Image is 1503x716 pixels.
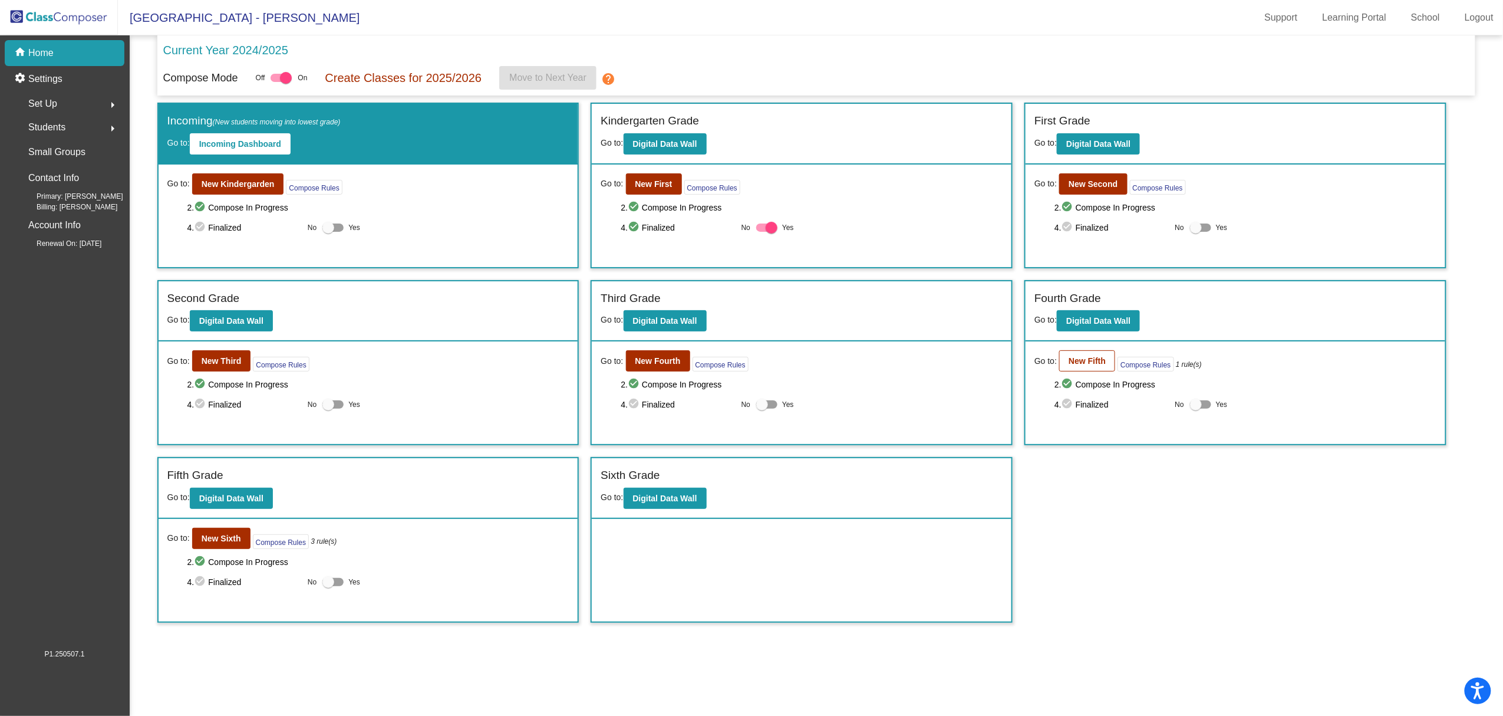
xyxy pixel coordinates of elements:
[298,73,307,83] span: On
[199,494,263,503] b: Digital Data Wall
[1034,138,1057,147] span: Go to:
[628,377,642,392] mat-icon: check_circle
[1175,399,1184,410] span: No
[167,532,190,544] span: Go to:
[1034,315,1057,324] span: Go to:
[1216,221,1228,235] span: Yes
[28,119,65,136] span: Students
[509,73,586,83] span: Move to Next Year
[167,113,341,130] label: Incoming
[28,72,62,86] p: Settings
[348,398,360,412] span: Yes
[1066,316,1130,326] b: Digital Data Wall
[199,139,281,149] b: Incoming Dashboard
[192,528,250,549] button: New Sixth
[187,398,302,412] span: 4. Finalized
[1054,201,1436,215] span: 2. Compose In Progress
[187,555,569,569] span: 2. Compose In Progress
[782,398,794,412] span: Yes
[628,201,642,215] mat-icon: check_circle
[348,221,360,235] span: Yes
[624,488,707,509] button: Digital Data Wall
[1255,8,1307,27] a: Support
[621,201,1003,215] span: 2. Compose In Progress
[311,536,337,547] i: 3 rule(s)
[1034,178,1057,190] span: Go to:
[1130,180,1186,195] button: Compose Rules
[626,173,682,195] button: New First
[621,377,1003,392] span: 2. Compose In Progress
[635,356,681,366] b: New Fourth
[286,180,342,195] button: Compose Rules
[28,144,85,160] p: Small Groups
[194,575,208,589] mat-icon: check_circle
[1455,8,1503,27] a: Logout
[18,202,117,212] span: Billing: [PERSON_NAME]
[601,72,615,86] mat-icon: help
[28,96,57,112] span: Set Up
[628,398,642,412] mat-icon: check_circle
[187,377,569,392] span: 2. Compose In Progress
[213,118,341,126] span: (New students moving into lowest grade)
[18,238,101,249] span: Renewal On: [DATE]
[1057,310,1140,331] button: Digital Data Wall
[1057,133,1140,155] button: Digital Data Wall
[626,350,690,372] button: New Fourth
[187,201,569,215] span: 2. Compose In Progress
[194,377,208,392] mat-icon: check_circle
[1069,356,1106,366] b: New Fifth
[601,467,660,484] label: Sixth Grade
[308,577,317,587] span: No
[1034,290,1101,307] label: Fourth Grade
[1313,8,1396,27] a: Learning Portal
[167,138,190,147] span: Go to:
[163,70,238,86] p: Compose Mode
[601,178,623,190] span: Go to:
[624,310,707,331] button: Digital Data Wall
[308,222,317,233] span: No
[684,180,740,195] button: Compose Rules
[256,73,265,83] span: Off
[14,46,28,60] mat-icon: home
[253,534,309,549] button: Compose Rules
[601,315,623,324] span: Go to:
[1054,398,1169,412] span: 4. Finalized
[194,201,208,215] mat-icon: check_circle
[167,492,190,502] span: Go to:
[308,399,317,410] span: No
[1118,357,1174,372] button: Compose Rules
[18,191,123,202] span: Primary: [PERSON_NAME]
[782,221,794,235] span: Yes
[1059,173,1127,195] button: New Second
[1066,139,1130,149] b: Digital Data Wall
[190,133,291,155] button: Incoming Dashboard
[601,113,699,130] label: Kindergarten Grade
[28,170,79,186] p: Contact Info
[14,72,28,86] mat-icon: settings
[1069,179,1118,189] b: New Second
[167,315,190,324] span: Go to:
[348,575,360,589] span: Yes
[325,69,482,87] p: Create Classes for 2025/2026
[1216,398,1228,412] span: Yes
[167,290,240,307] label: Second Grade
[194,555,208,569] mat-icon: check_circle
[1062,201,1076,215] mat-icon: check_circle
[202,179,275,189] b: New Kindergarden
[1062,398,1076,412] mat-icon: check_circle
[601,290,660,307] label: Third Grade
[1402,8,1449,27] a: School
[633,494,697,503] b: Digital Data Wall
[192,173,284,195] button: New Kindergarden
[190,310,273,331] button: Digital Data Wall
[163,41,288,59] p: Current Year 2024/2025
[28,46,54,60] p: Home
[1054,221,1169,235] span: 4. Finalized
[167,467,223,484] label: Fifth Grade
[1034,113,1090,130] label: First Grade
[194,398,208,412] mat-icon: check_circle
[1175,222,1184,233] span: No
[693,357,749,372] button: Compose Rules
[621,398,735,412] span: 4. Finalized
[628,221,642,235] mat-icon: check_circle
